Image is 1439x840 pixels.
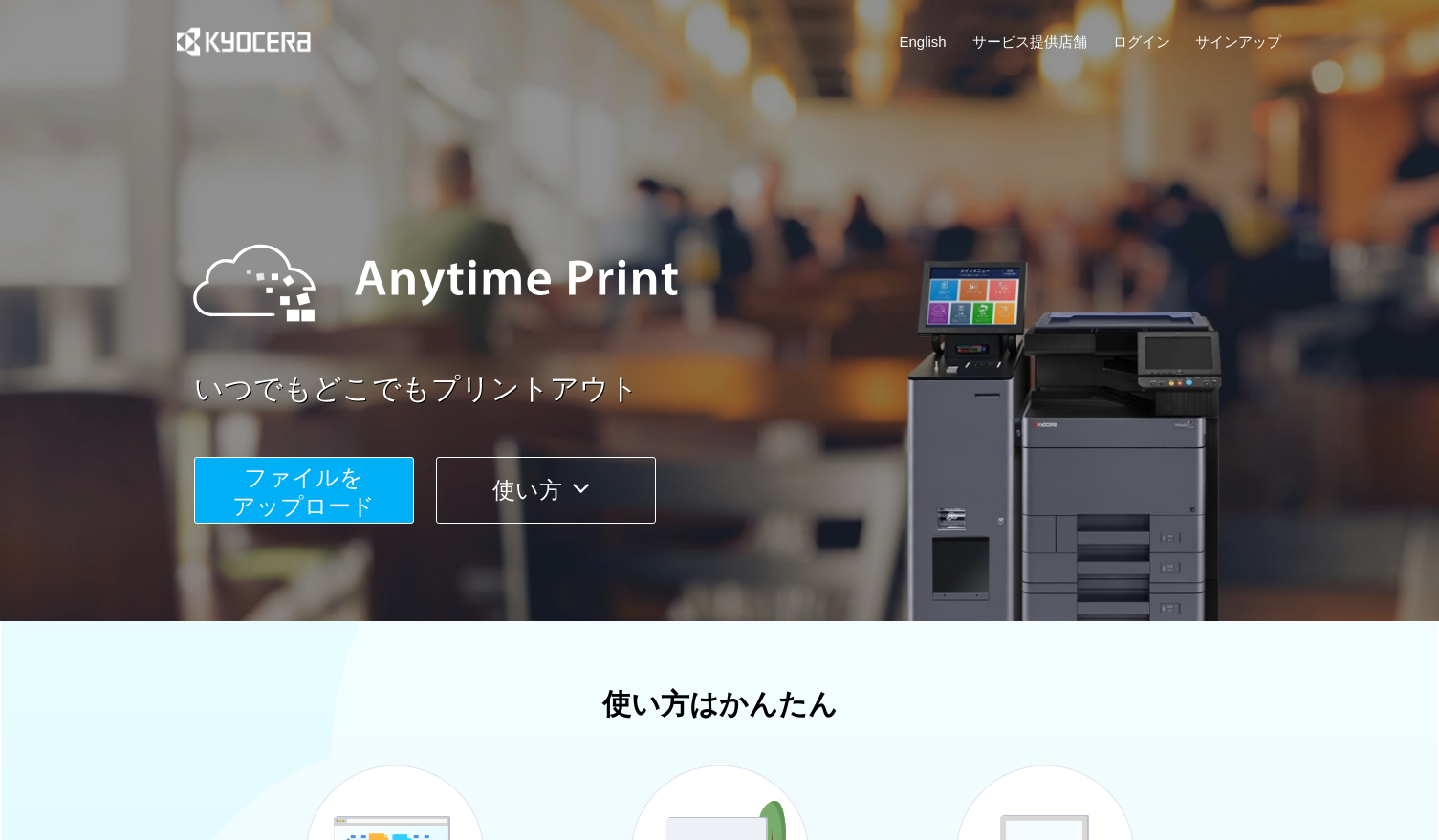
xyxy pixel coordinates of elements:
span: ファイルを ​​アップロード [232,464,375,519]
a: English [900,32,947,52]
button: ファイルを​​アップロード [194,457,414,524]
a: いつでもどこでもプリントアウト [194,369,1294,410]
a: サインアップ [1195,32,1281,52]
a: サービス提供店舗 [972,32,1087,52]
a: ログイン [1113,32,1170,52]
button: 使い方 [436,457,656,524]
